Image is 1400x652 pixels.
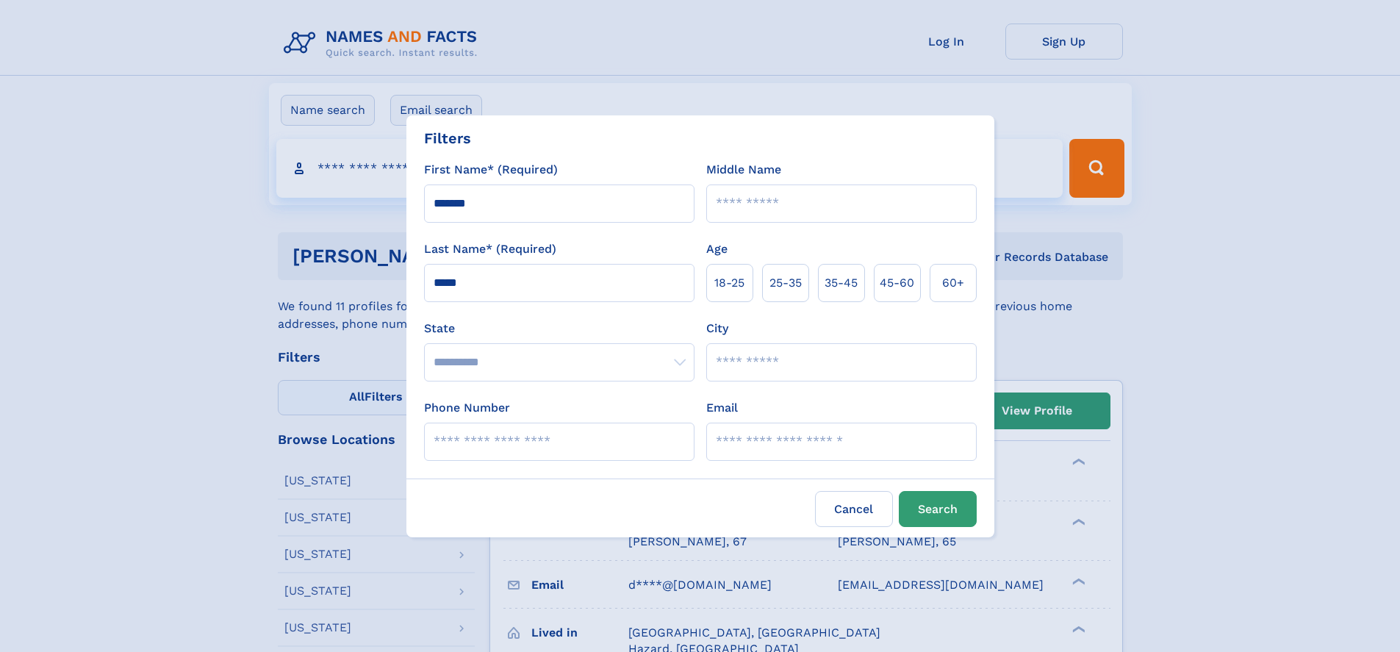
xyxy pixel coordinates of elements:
[706,320,728,337] label: City
[714,274,744,292] span: 18‑25
[880,274,914,292] span: 45‑60
[769,274,802,292] span: 25‑35
[815,491,893,527] label: Cancel
[424,240,556,258] label: Last Name* (Required)
[424,320,694,337] label: State
[706,161,781,179] label: Middle Name
[424,399,510,417] label: Phone Number
[706,240,728,258] label: Age
[424,161,558,179] label: First Name* (Required)
[424,127,471,149] div: Filters
[825,274,858,292] span: 35‑45
[899,491,977,527] button: Search
[942,274,964,292] span: 60+
[706,399,738,417] label: Email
